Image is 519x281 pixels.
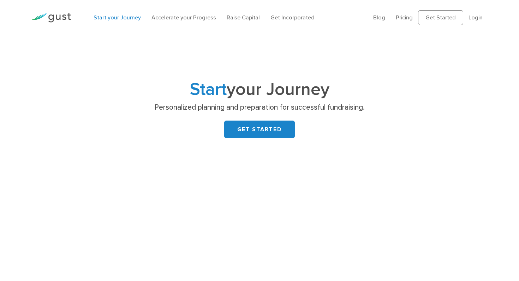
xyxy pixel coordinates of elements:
[396,14,413,21] a: Pricing
[373,14,385,21] a: Blog
[227,14,260,21] a: Raise Capital
[120,81,399,98] h1: your Journey
[469,14,483,21] a: Login
[418,10,463,25] a: Get Started
[224,121,295,138] a: GET STARTED
[123,103,396,112] p: Personalized planning and preparation for successful fundraising.
[190,79,227,100] span: Start
[151,14,216,21] a: Accelerate your Progress
[94,14,141,21] a: Start your Journey
[31,13,71,23] img: Gust Logo
[270,14,315,21] a: Get Incorporated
